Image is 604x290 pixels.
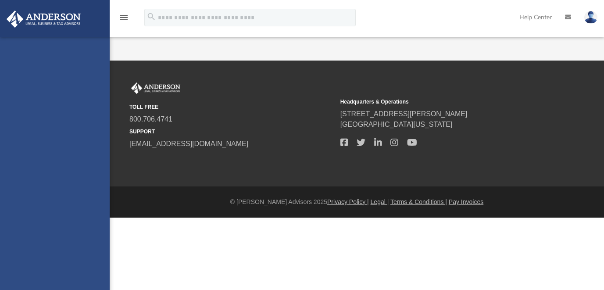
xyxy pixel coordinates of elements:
img: Anderson Advisors Platinum Portal [129,82,182,94]
a: Legal | [371,198,389,205]
a: Terms & Conditions | [390,198,447,205]
i: menu [118,12,129,23]
a: menu [118,17,129,23]
a: [GEOGRAPHIC_DATA][US_STATE] [340,121,453,128]
a: [STREET_ADDRESS][PERSON_NAME] [340,110,468,118]
a: Pay Invoices [449,198,483,205]
a: [EMAIL_ADDRESS][DOMAIN_NAME] [129,140,248,147]
small: Headquarters & Operations [340,98,545,106]
small: SUPPORT [129,128,334,136]
small: TOLL FREE [129,103,334,111]
img: User Pic [584,11,597,24]
img: Anderson Advisors Platinum Portal [4,11,83,28]
a: Privacy Policy | [327,198,369,205]
i: search [147,12,156,21]
a: 800.706.4741 [129,115,172,123]
div: © [PERSON_NAME] Advisors 2025 [110,197,604,207]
